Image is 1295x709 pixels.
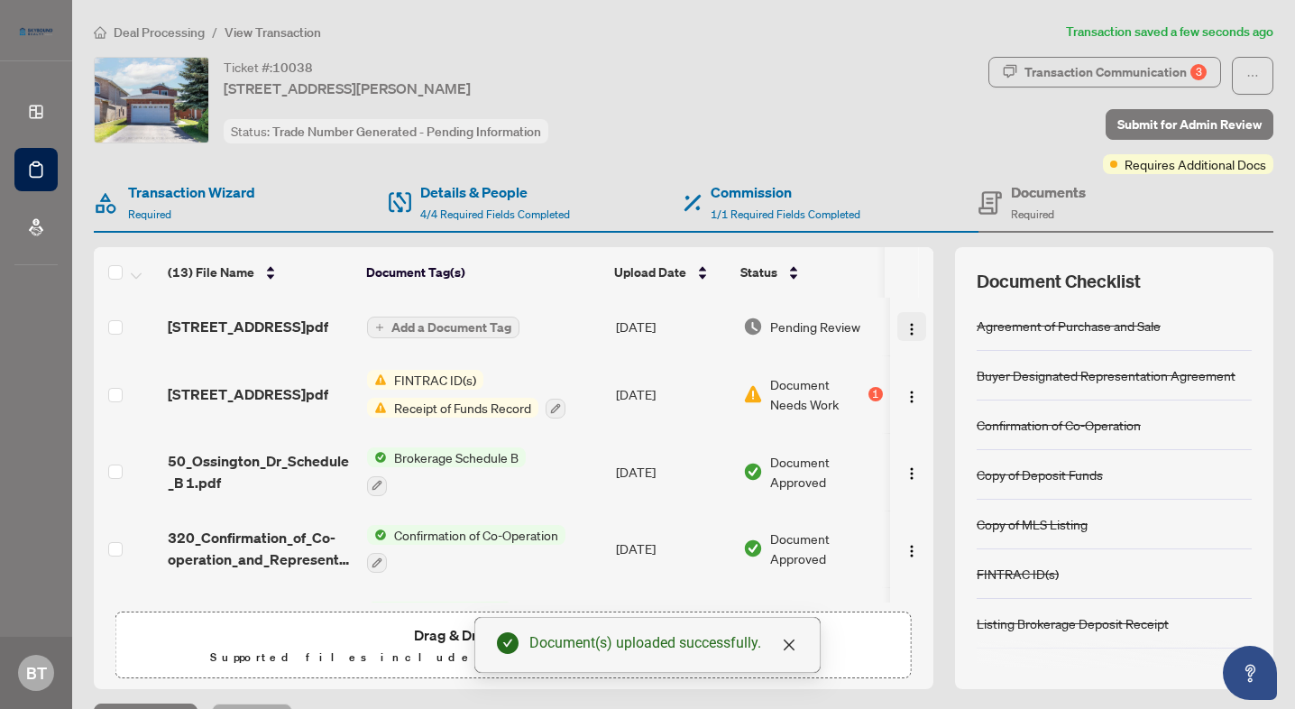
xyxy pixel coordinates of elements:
[977,415,1141,435] div: Confirmation of Co-Operation
[367,316,519,339] button: Add a Document Tag
[1125,154,1266,174] span: Requires Additional Docs
[272,60,313,76] span: 10038
[740,262,777,282] span: Status
[114,24,205,41] span: Deal Processing
[977,365,1235,385] div: Buyer Designated Representation Agreement
[614,262,686,282] span: Upload Date
[977,613,1169,633] div: Listing Brokerage Deposit Receipt
[161,247,359,298] th: (13) File Name
[897,380,926,409] button: Logo
[1011,207,1054,221] span: Required
[609,587,736,665] td: [DATE]
[367,602,513,650] button: Status IconTrade Record Sheet
[905,390,919,404] img: Logo
[770,452,883,492] span: Document Approved
[977,269,1141,294] span: Document Checklist
[743,384,763,404] img: Document Status
[387,525,565,545] span: Confirmation of Co-Operation
[609,298,736,355] td: [DATE]
[26,660,47,686] span: BT
[225,24,321,41] span: View Transaction
[420,207,570,221] span: 4/4 Required Fields Completed
[272,124,541,140] span: Trade Number Generated - Pending Information
[1066,22,1273,42] article: Transaction saved a few seconds ago
[977,465,1103,484] div: Copy of Deposit Funds
[743,462,763,482] img: Document Status
[367,447,526,496] button: Status IconBrokerage Schedule B
[387,447,526,467] span: Brokerage Schedule B
[116,612,911,679] span: Drag & Drop orUpload FormsSupported files include .PDF, .JPG, .JPEG, .PNG under25MB
[779,635,799,655] a: Close
[224,57,313,78] div: Ticket #:
[782,638,796,652] span: close
[868,387,883,401] div: 1
[367,370,387,390] img: Status Icon
[1106,109,1273,140] button: Submit for Admin Review
[1117,110,1262,139] span: Submit for Admin Review
[367,525,565,574] button: Status IconConfirmation of Co-Operation
[387,370,483,390] span: FINTRAC ID(s)
[367,525,387,545] img: Status Icon
[897,534,926,563] button: Logo
[375,323,384,332] span: plus
[168,383,328,405] span: [STREET_ADDRESS]pdf
[367,447,387,467] img: Status Icon
[14,23,58,41] img: logo
[897,312,926,341] button: Logo
[367,317,519,338] button: Add a Document Tag
[1246,69,1259,82] span: ellipsis
[743,317,763,336] img: Document Status
[977,564,1059,584] div: FINTRAC ID(s)
[367,602,387,622] img: Status Icon
[128,207,171,221] span: Required
[387,398,538,418] span: Receipt of Funds Record
[1011,181,1086,203] h4: Documents
[977,316,1161,336] div: Agreement of Purchase and Sale
[168,262,254,282] span: (13) File Name
[977,514,1088,534] div: Copy of MLS Listing
[607,247,733,298] th: Upload Date
[387,602,513,622] span: Trade Record Sheet
[1190,64,1207,80] div: 3
[367,370,565,419] button: Status IconFINTRAC ID(s)Status IconReceipt of Funds Record
[359,247,607,298] th: Document Tag(s)
[609,355,736,433] td: [DATE]
[1024,58,1207,87] div: Transaction Communication
[609,433,736,511] td: [DATE]
[391,321,511,334] span: Add a Document Tag
[711,207,860,221] span: 1/1 Required Fields Completed
[529,632,798,654] div: Document(s) uploaded successfully.
[905,466,919,481] img: Logo
[770,529,883,568] span: Document Approved
[711,181,860,203] h4: Commission
[743,539,763,558] img: Document Status
[127,647,900,668] p: Supported files include .PDF, .JPG, .JPEG, .PNG under 25 MB
[168,527,353,570] span: 320_Confirmation_of_Co-operation_and_Representation_-_Buyer_Seller_-_PropTx-[PERSON_NAME] 4 1.pdf
[367,398,387,418] img: Status Icon
[168,450,353,493] span: 50_Ossington_Dr_Schedule_B 1.pdf
[905,544,919,558] img: Logo
[733,247,886,298] th: Status
[224,78,471,99] span: [STREET_ADDRESS][PERSON_NAME]
[212,22,217,42] li: /
[94,26,106,39] span: home
[420,181,570,203] h4: Details & People
[905,322,919,336] img: Logo
[770,317,860,336] span: Pending Review
[128,181,255,203] h4: Transaction Wizard
[497,632,519,654] span: check-circle
[988,57,1221,87] button: Transaction Communication3
[897,457,926,486] button: Logo
[168,316,328,337] span: [STREET_ADDRESS]pdf
[609,511,736,588] td: [DATE]
[770,374,865,414] span: Document Needs Work
[1223,646,1277,700] button: Open asap
[414,623,612,647] span: Drag & Drop or
[224,119,548,143] div: Status:
[95,58,208,143] img: IMG-X12298812_1.jpg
